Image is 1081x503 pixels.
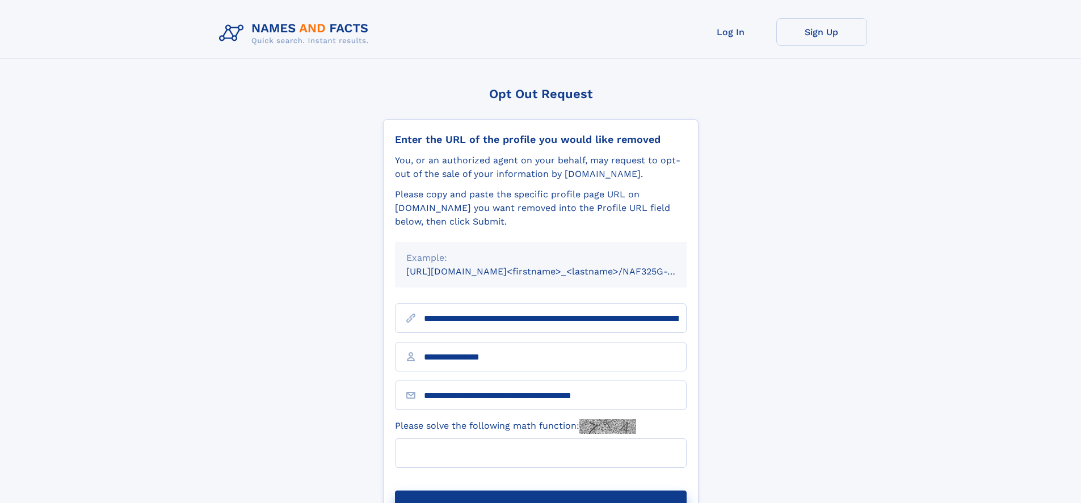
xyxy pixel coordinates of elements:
[214,18,378,49] img: Logo Names and Facts
[395,133,687,146] div: Enter the URL of the profile you would like removed
[406,251,675,265] div: Example:
[395,188,687,229] div: Please copy and paste the specific profile page URL on [DOMAIN_NAME] you want removed into the Pr...
[406,266,708,277] small: [URL][DOMAIN_NAME]<firstname>_<lastname>/NAF325G-xxxxxxxx
[685,18,776,46] a: Log In
[395,419,636,434] label: Please solve the following math function:
[383,87,699,101] div: Opt Out Request
[395,154,687,181] div: You, or an authorized agent on your behalf, may request to opt-out of the sale of your informatio...
[776,18,867,46] a: Sign Up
